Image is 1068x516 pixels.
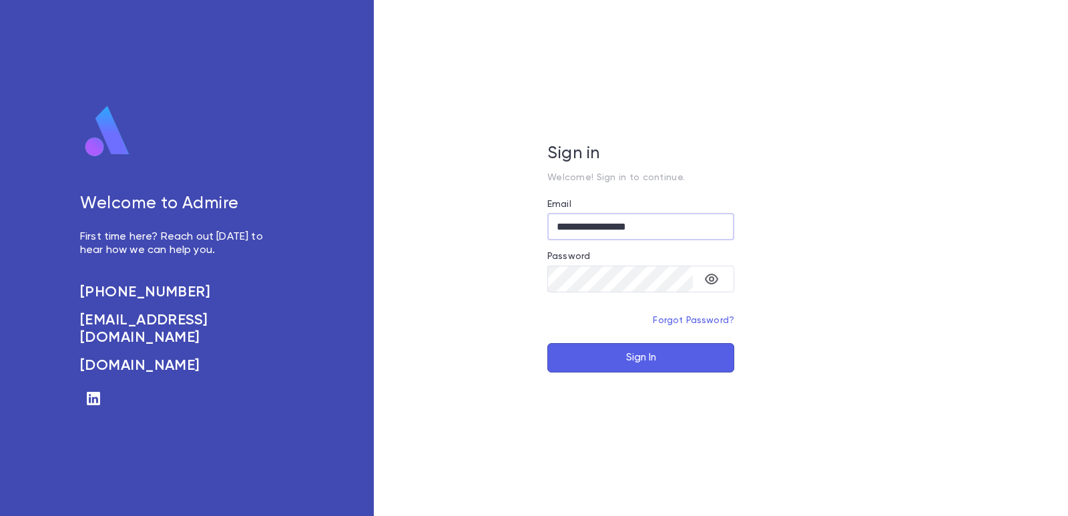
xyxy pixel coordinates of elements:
[80,230,278,257] p: First time here? Reach out [DATE] to hear how we can help you.
[653,316,734,325] a: Forgot Password?
[80,105,135,158] img: logo
[80,357,278,374] a: [DOMAIN_NAME]
[80,284,278,301] a: [PHONE_NUMBER]
[547,251,590,262] label: Password
[547,172,734,183] p: Welcome! Sign in to continue.
[698,266,725,292] button: toggle password visibility
[547,199,571,210] label: Email
[547,144,734,164] h5: Sign in
[547,343,734,372] button: Sign In
[80,194,278,214] h5: Welcome to Admire
[80,312,278,346] a: [EMAIL_ADDRESS][DOMAIN_NAME]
